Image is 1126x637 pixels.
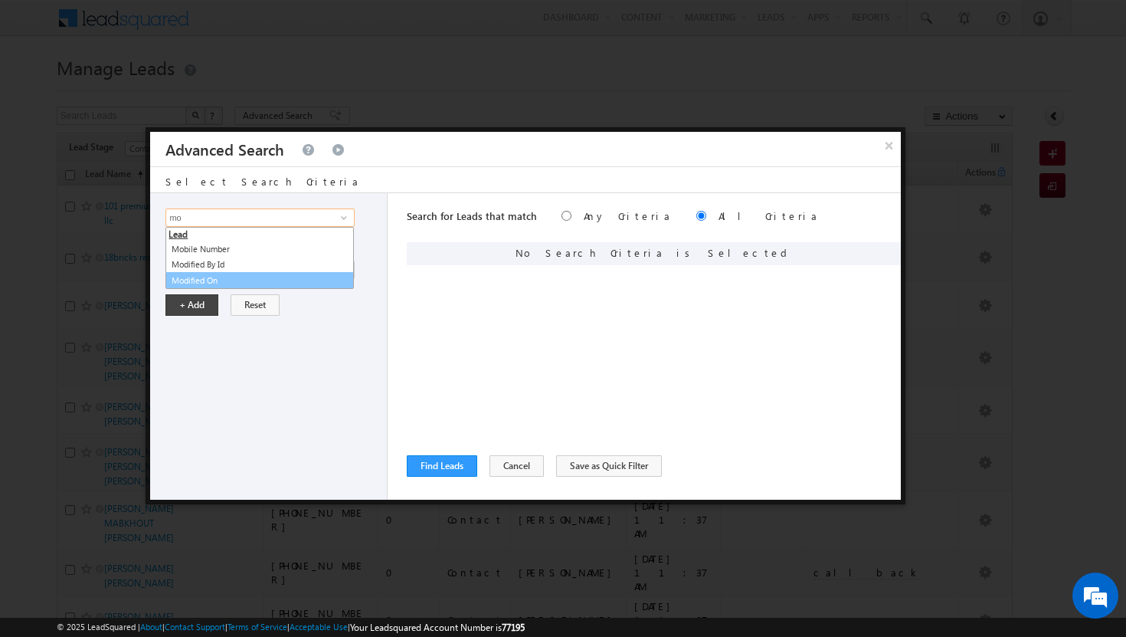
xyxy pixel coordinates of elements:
li: Lead [166,228,353,241]
a: Show All Items [332,210,352,225]
span: 77195 [502,622,525,633]
input: Type to Search [165,209,354,227]
em: Start Chat [208,472,278,493]
div: Minimize live chat window [251,8,288,44]
a: Terms of Service [227,622,287,632]
button: + Add [165,294,218,316]
button: × [877,132,902,159]
a: Acceptable Use [290,622,348,632]
span: © 2025 LeadSquared | | | | | [57,620,525,635]
a: Modified On [165,272,354,290]
button: Reset [231,294,280,316]
div: Chat with us now [80,80,257,100]
label: All Criteria [718,209,819,222]
button: Find Leads [407,455,477,477]
a: Mobile Number [166,241,353,258]
button: Save as Quick Filter [556,455,662,477]
button: Cancel [489,455,544,477]
h3: Advanced Search [165,132,284,166]
label: Any Criteria [584,209,672,222]
img: d_60004797649_company_0_60004797649 [26,80,64,100]
span: Search for Leads that match [407,209,537,222]
a: Modified By Id [166,257,353,273]
a: Contact Support [165,622,225,632]
div: No Search Criteria is Selected [407,242,901,265]
span: Your Leadsquared Account Number is [350,622,525,633]
a: About [140,622,162,632]
span: Select Search Criteria [165,175,360,188]
textarea: Type your message and hit 'Enter' [20,142,280,459]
